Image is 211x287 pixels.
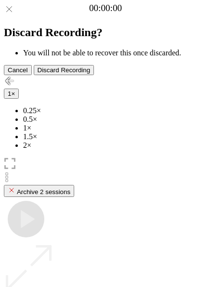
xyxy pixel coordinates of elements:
button: Archive 2 sessions [4,185,74,197]
li: 0.5× [23,115,207,124]
li: 1× [23,124,207,132]
li: You will not be able to recover this once discarded. [23,49,207,57]
button: Discard Recording [34,65,94,75]
button: Cancel [4,65,32,75]
li: 1.5× [23,132,207,141]
button: 1× [4,89,19,99]
div: Archive 2 sessions [8,186,70,196]
span: 1 [8,90,11,97]
h2: Discard Recording? [4,26,207,39]
li: 0.25× [23,106,207,115]
li: 2× [23,141,207,150]
a: 00:00:00 [89,3,122,13]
